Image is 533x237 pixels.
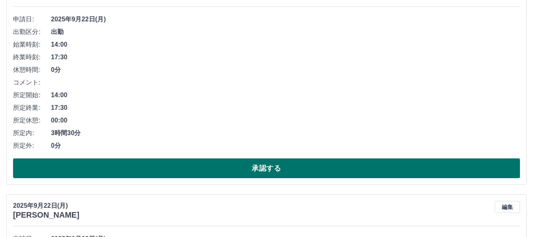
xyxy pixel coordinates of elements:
[13,128,51,138] span: 所定内:
[13,201,79,211] p: 2025年9月22日(月)
[13,116,51,125] span: 所定休憩:
[13,90,51,100] span: 所定開始:
[51,103,520,113] span: 17:30
[13,53,51,62] span: 終業時刻:
[51,141,520,150] span: 0分
[51,53,520,62] span: 17:30
[51,27,520,37] span: 出勤
[51,116,520,125] span: 00:00
[51,40,520,49] span: 14:00
[51,128,520,138] span: 3時間30分
[13,65,51,75] span: 休憩時間:
[13,158,520,178] button: 承認する
[51,65,520,75] span: 0分
[13,103,51,113] span: 所定終業:
[13,40,51,49] span: 始業時刻:
[13,141,51,150] span: 所定外:
[51,15,520,24] span: 2025年9月22日(月)
[13,211,79,220] h3: [PERSON_NAME]
[51,90,520,100] span: 14:00
[495,201,520,213] button: 編集
[13,15,51,24] span: 申請日:
[13,78,51,87] span: コメント:
[13,27,51,37] span: 出勤区分:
